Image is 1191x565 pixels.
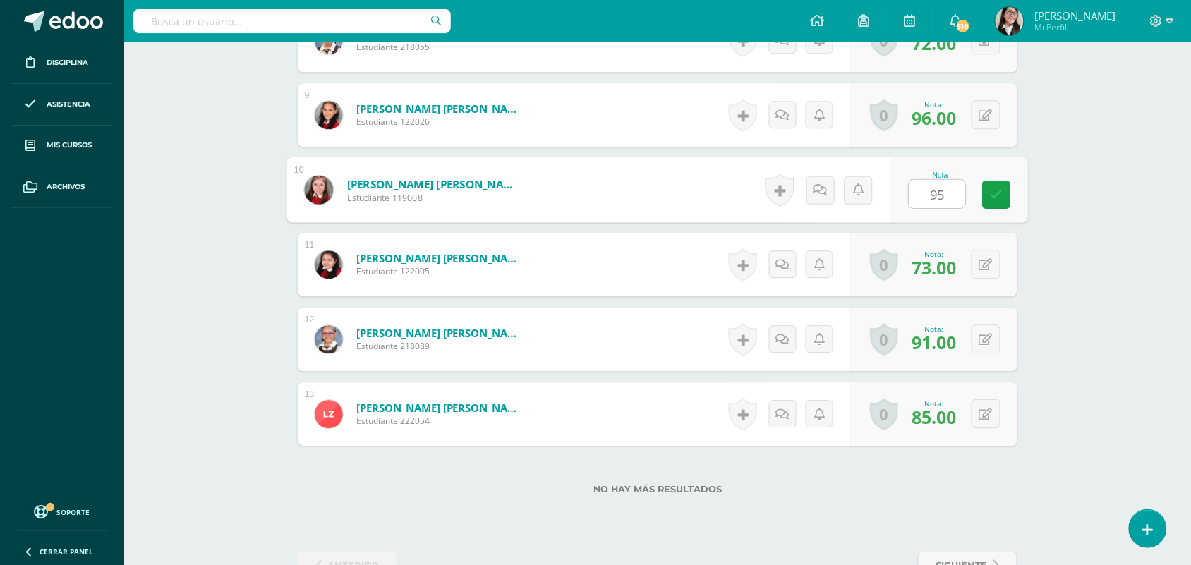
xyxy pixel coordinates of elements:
div: Nota: [912,249,956,259]
span: 85.00 [912,405,956,429]
a: Soporte [17,502,107,521]
div: Nota [909,171,973,178]
span: Mi Perfil [1034,21,1116,33]
span: Asistencia [47,99,90,110]
img: c52cf5860b32eb7163b32a65197c8109.png [315,400,343,428]
input: 0-100.0 [909,180,966,208]
label: No hay más resultados [298,484,1017,494]
a: 0 [870,398,898,430]
span: Mis cursos [47,140,92,151]
img: 5358fa9db8ffc193310ed9165011e703.png [996,7,1024,35]
a: Mis cursos [11,126,113,167]
img: 4c55744e1d93a96ae615a8f87bf8d8c9.png [315,325,343,353]
span: Estudiante 122026 [356,116,526,128]
span: Estudiante 119008 [347,191,521,204]
a: [PERSON_NAME] [PERSON_NAME] [356,251,526,265]
a: [PERSON_NAME] [PERSON_NAME] [356,102,526,116]
span: 518 [955,18,971,34]
div: Nota: [912,324,956,334]
span: Archivos [47,181,85,193]
a: Archivos [11,166,113,208]
a: Asistencia [11,84,113,126]
a: 0 [870,248,898,281]
img: 08ba5de7555c3a8cb3048c96889e7e72.png [315,101,343,129]
img: 0e728b18989f2ae965eb47e3de1c6f07.png [304,175,333,204]
a: [PERSON_NAME] [PERSON_NAME] [347,176,521,191]
span: [PERSON_NAME] [1034,8,1116,23]
a: Disciplina [11,42,113,84]
div: Nota: [912,99,956,109]
span: 96.00 [912,106,956,130]
span: Cerrar panel [40,547,93,557]
span: Disciplina [47,57,88,68]
span: Estudiante 222054 [356,415,526,427]
input: Busca un usuario... [133,9,451,33]
img: ca5c61f3dea60bb199ccb63e44406086.png [315,250,343,279]
span: Estudiante 218055 [356,41,526,53]
a: 0 [870,323,898,356]
span: 73.00 [912,255,956,279]
span: 91.00 [912,330,956,354]
span: Soporte [57,507,90,517]
span: Estudiante 218089 [356,340,526,352]
span: Estudiante 122005 [356,265,526,277]
a: 0 [870,99,898,131]
div: Nota: [912,399,956,408]
a: [PERSON_NAME] [PERSON_NAME] [356,401,526,415]
a: [PERSON_NAME] [PERSON_NAME] [356,326,526,340]
span: 72.00 [912,31,956,55]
